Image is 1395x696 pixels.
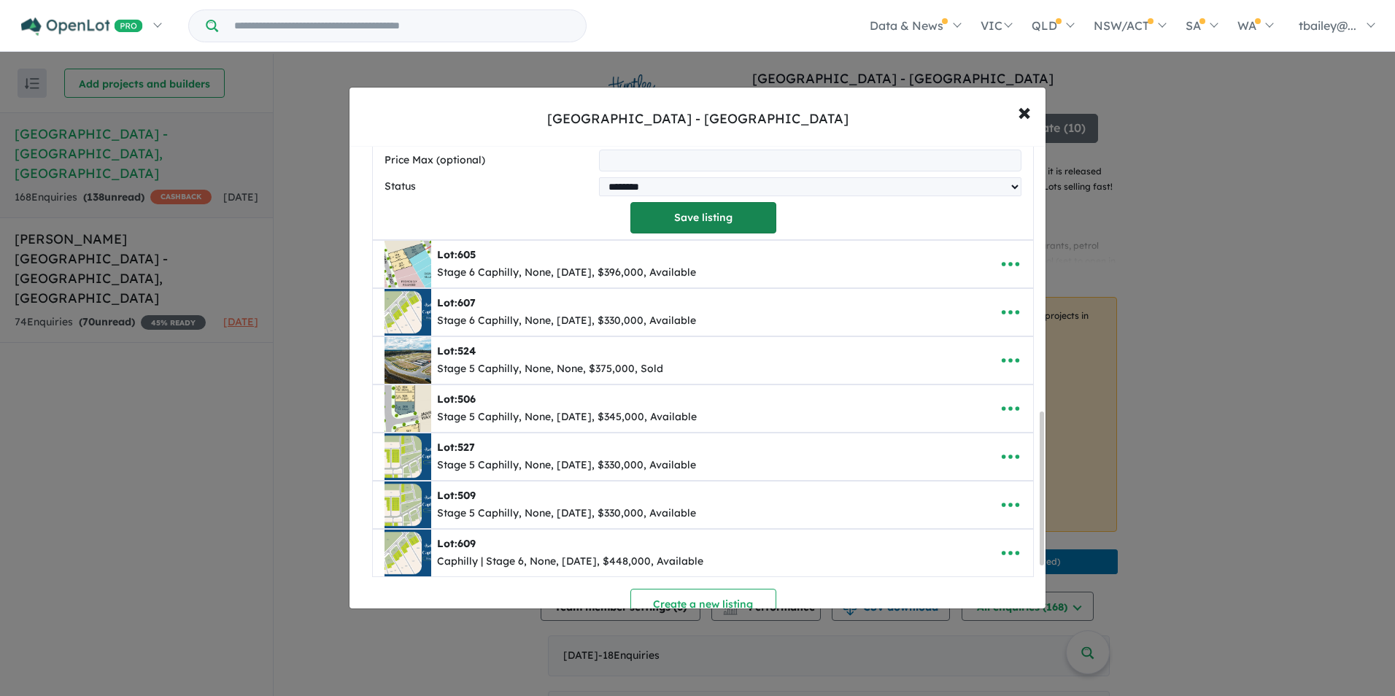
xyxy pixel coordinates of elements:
div: Stage 6 Caphilly, None, [DATE], $330,000, Available [437,312,696,330]
span: 609 [457,537,476,550]
img: Openlot PRO Logo White [21,18,143,36]
b: Lot: [437,537,476,550]
div: Stage 5 Caphilly, None, [DATE], $345,000, Available [437,409,697,426]
b: Lot: [437,296,476,309]
img: Huntlee%20Estate%20-%20North%20Rothbury%20-%20Lot%20524___1756683866.jpg [385,337,431,384]
b: Lot: [437,344,476,357]
button: Create a new listing [630,589,776,620]
img: Huntlee%20Estate%20-%20North%20Rothbury%20-%20Lot%20607___1758075185.jpg [385,289,431,336]
b: Lot: [437,393,476,406]
img: Huntlee%20Estate%20-%20North%20Rothbury%20-%20Lot%20527___1758075315.jpg [385,433,431,480]
div: Caphilly | Stage 6, None, [DATE], $448,000, Available [437,553,703,571]
span: 607 [457,296,476,309]
b: Lot: [437,489,476,502]
span: 509 [457,489,476,502]
span: 524 [457,344,476,357]
label: Price Max (optional) [385,152,593,169]
span: 605 [457,248,476,261]
img: Huntlee%20Estate%20-%20North%20Rothbury%20-%20Lot%20506___1758075375.jpg [385,385,431,432]
div: [GEOGRAPHIC_DATA] - [GEOGRAPHIC_DATA] [547,109,849,128]
div: Stage 6 Caphilly, None, [DATE], $396,000, Available [437,264,696,282]
span: × [1018,96,1031,127]
span: tbailey@... [1299,18,1356,33]
button: Save listing [630,202,776,233]
b: Lot: [437,441,475,454]
input: Try estate name, suburb, builder or developer [221,10,583,42]
img: Huntlee%20Estate%20-%20North%20Rothbury%20-%20Lot%20605___1758075097.jpg [385,241,431,287]
label: Status [385,178,593,196]
img: Huntlee%20Estate%20-%20North%20Rothbury%20-%20Lot%20509___1758075551.jpg [385,482,431,528]
b: Lot: [437,248,476,261]
div: Stage 5 Caphilly, None, None, $375,000, Sold [437,360,663,378]
img: Huntlee%20Estate%20-%20North%20Rothbury%20-%20Lot%20609___1758075677.jpg [385,530,431,576]
div: Stage 5 Caphilly, None, [DATE], $330,000, Available [437,505,696,522]
span: 527 [457,441,475,454]
div: Stage 5 Caphilly, None, [DATE], $330,000, Available [437,457,696,474]
span: 506 [457,393,476,406]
